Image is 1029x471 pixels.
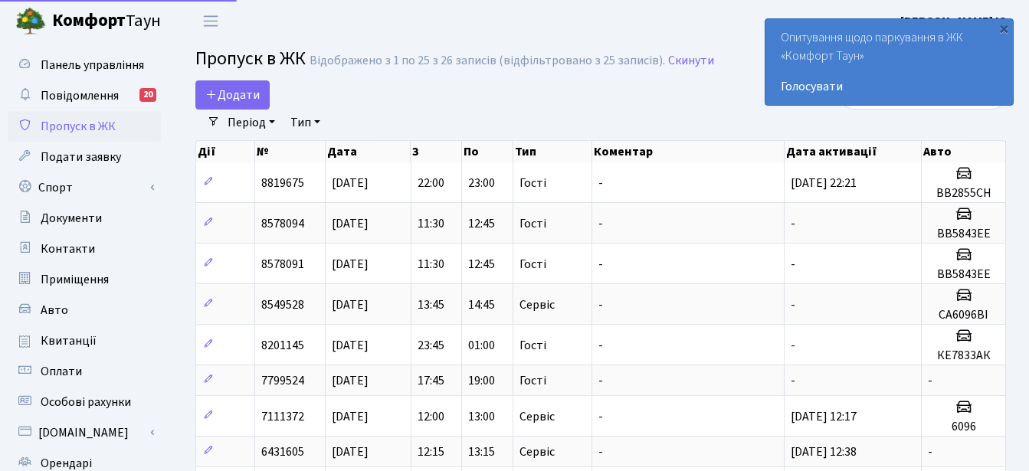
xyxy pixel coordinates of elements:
[791,443,857,460] span: [DATE] 12:38
[785,141,922,162] th: Дата активації
[261,175,304,191] span: 8819675
[261,408,304,425] span: 7111372
[41,394,131,410] span: Особові рахунки
[418,408,444,425] span: 12:00
[519,299,555,311] span: Сервіс
[332,175,369,191] span: [DATE]
[332,372,369,389] span: [DATE]
[928,186,999,201] h5: ВВ2855СН
[791,175,857,191] span: [DATE] 22:21
[781,77,998,96] a: Голосувати
[598,296,603,313] span: -
[900,13,1011,30] b: [PERSON_NAME] Ю.
[928,348,999,363] h5: КЕ7833АК
[8,80,161,111] a: Повідомлення20
[922,141,1006,162] th: Авто
[332,215,369,232] span: [DATE]
[468,256,495,273] span: 12:45
[8,417,161,448] a: [DOMAIN_NAME]
[332,408,369,425] span: [DATE]
[192,8,230,34] button: Переключити навігацію
[519,258,546,270] span: Гості
[8,50,161,80] a: Панель управління
[326,141,411,162] th: Дата
[8,172,161,203] a: Спорт
[468,215,495,232] span: 12:45
[41,57,144,74] span: Панель управління
[8,387,161,417] a: Особові рахунки
[468,372,495,389] span: 19:00
[519,177,546,189] span: Гості
[261,296,304,313] span: 8549528
[598,256,603,273] span: -
[418,337,444,354] span: 23:45
[41,149,121,165] span: Подати заявку
[468,443,495,460] span: 13:15
[332,256,369,273] span: [DATE]
[668,54,714,68] a: Скинути
[41,118,116,135] span: Пропуск в ЖК
[255,141,326,162] th: №
[195,80,270,110] a: Додати
[928,372,932,389] span: -
[139,88,156,102] div: 20
[15,6,46,37] img: logo.png
[41,210,102,227] span: Документи
[8,325,161,356] a: Квитанції
[418,443,444,460] span: 12:15
[519,218,546,230] span: Гості
[791,215,795,232] span: -
[8,142,161,172] a: Подати заявку
[468,408,495,425] span: 13:00
[8,111,161,142] a: Пропуск в ЖК
[996,21,1011,36] div: ×
[468,296,495,313] span: 14:45
[791,337,795,354] span: -
[418,215,444,232] span: 11:30
[41,302,68,319] span: Авто
[332,443,369,460] span: [DATE]
[41,363,82,380] span: Оплати
[261,337,304,354] span: 8201145
[598,215,603,232] span: -
[332,296,369,313] span: [DATE]
[598,408,603,425] span: -
[221,110,281,136] a: Період
[261,256,304,273] span: 8578091
[196,141,255,162] th: Дії
[928,308,999,322] h5: СА6096ВІ
[468,175,495,191] span: 23:00
[261,372,304,389] span: 7799524
[519,446,555,458] span: Сервіс
[195,45,306,72] span: Пропуск в ЖК
[519,375,546,387] span: Гості
[519,410,555,423] span: Сервіс
[8,234,161,264] a: Контакти
[284,110,326,136] a: Тип
[41,332,97,349] span: Квитанції
[791,296,795,313] span: -
[765,19,1013,105] div: Опитування щодо паркування в ЖК «Комфорт Таун»
[598,372,603,389] span: -
[261,443,304,460] span: 6431605
[411,141,462,162] th: З
[41,240,95,257] span: Контакти
[332,337,369,354] span: [DATE]
[418,296,444,313] span: 13:45
[462,141,513,162] th: По
[928,227,999,241] h5: ВВ5843ЕЕ
[52,8,126,33] b: Комфорт
[8,203,161,234] a: Документи
[928,443,932,460] span: -
[468,337,495,354] span: 01:00
[41,87,119,104] span: Повідомлення
[41,271,109,288] span: Приміщення
[8,295,161,325] a: Авто
[52,8,161,34] span: Таун
[205,87,260,103] span: Додати
[513,141,593,162] th: Тип
[791,256,795,273] span: -
[900,12,1011,31] a: [PERSON_NAME] Ю.
[519,339,546,352] span: Гості
[598,443,603,460] span: -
